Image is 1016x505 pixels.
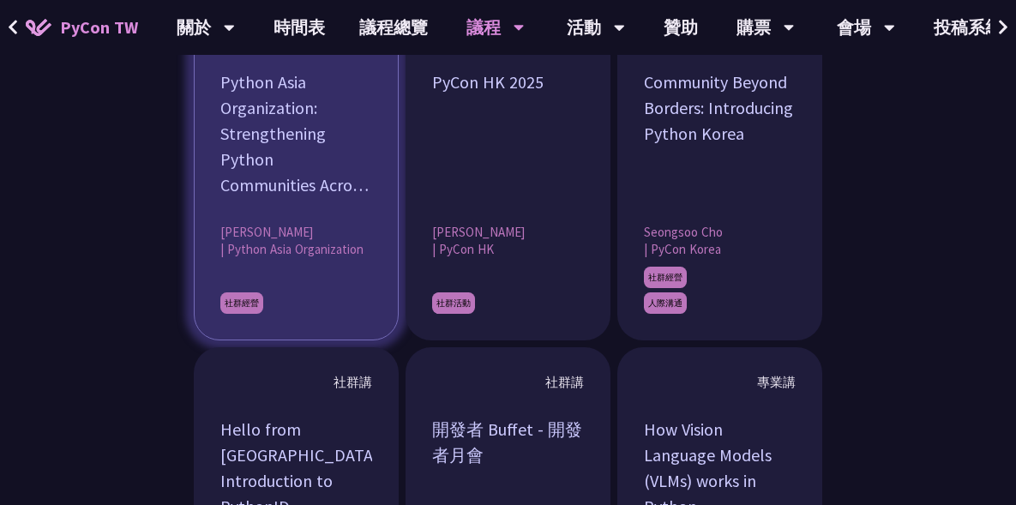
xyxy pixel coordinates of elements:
[432,224,525,241] span: [PERSON_NAME]
[644,267,687,288] span: 社群經營
[26,19,51,36] img: Home icon of PyCon TW 2025
[220,374,372,391] div: 社群講
[644,224,723,241] span: Seongsoo Cho
[644,241,721,258] span: | PyCon Korea
[644,69,796,198] div: Community Beyond Borders: Introducing Python Korea
[9,6,155,49] a: PyCon TW
[220,292,263,314] span: 社群經營
[432,69,584,198] div: PyCon HK 2025
[432,374,584,391] div: 社群講
[60,15,138,40] span: PyCon TW
[644,292,687,314] span: 人際溝通
[644,374,796,391] div: 專業講
[220,241,364,258] span: | Python Asia Organization
[220,224,313,241] span: [PERSON_NAME]
[432,292,475,314] span: 社群活動
[220,69,372,198] div: Python Asia Organization: Strengthening Python Communities Across [GEOGRAPHIC_DATA]
[432,241,494,258] span: | PyCon HK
